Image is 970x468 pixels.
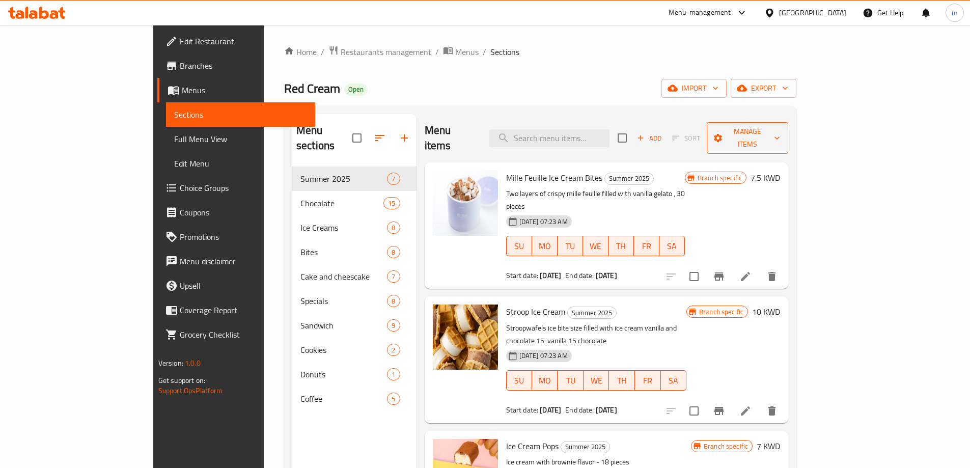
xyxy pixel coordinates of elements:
[707,399,731,423] button: Branch-specific-item
[695,307,747,317] span: Branch specific
[565,269,594,282] span: End date:
[383,197,400,209] div: items
[596,269,617,282] b: [DATE]
[455,46,479,58] span: Menus
[387,393,400,405] div: items
[166,102,315,127] a: Sections
[536,373,554,388] span: MO
[663,239,681,254] span: SA
[180,280,307,292] span: Upsell
[284,45,796,59] nav: breadcrumb
[633,130,666,146] button: Add
[292,362,417,387] div: Donuts1
[180,231,307,243] span: Promotions
[779,7,846,18] div: [GEOGRAPHIC_DATA]
[540,269,561,282] b: [DATE]
[387,370,399,379] span: 1
[157,249,315,273] a: Menu disclaimer
[166,151,315,176] a: Edit Menu
[532,236,558,256] button: MO
[506,236,532,256] button: SU
[425,123,478,153] h2: Menu items
[344,85,368,94] span: Open
[635,370,661,391] button: FR
[344,84,368,96] div: Open
[506,269,539,282] span: Start date:
[433,171,498,236] img: Mille Feuille Ice Cream Bites
[565,403,594,417] span: End date:
[300,344,387,356] span: Cookies
[284,77,340,100] span: Red Cream
[558,370,584,391] button: TU
[561,441,609,453] span: Summer 2025
[540,403,561,417] b: [DATE]
[346,127,368,149] span: Select all sections
[562,373,579,388] span: TU
[596,403,617,417] b: [DATE]
[489,129,609,147] input: search
[368,126,392,150] span: Sort sections
[558,236,583,256] button: TU
[157,298,315,322] a: Coverage Report
[158,374,205,387] span: Get support on:
[387,174,399,184] span: 7
[300,368,387,380] div: Donuts
[321,46,324,58] li: /
[506,438,559,454] span: Ice Cream Pops
[157,200,315,225] a: Coupons
[292,289,417,313] div: Specials8
[296,123,352,153] h2: Menu sections
[387,344,400,356] div: items
[182,84,307,96] span: Menus
[613,239,630,254] span: TH
[707,122,788,154] button: Manage items
[661,370,687,391] button: SA
[661,79,727,98] button: import
[739,405,752,417] a: Edit menu item
[341,46,431,58] span: Restaurants management
[157,176,315,200] a: Choice Groups
[490,46,519,58] span: Sections
[158,384,223,397] a: Support.OpsPlatform
[638,239,655,254] span: FR
[583,236,608,256] button: WE
[739,82,788,95] span: export
[633,130,666,146] span: Add item
[670,82,718,95] span: import
[387,345,399,355] span: 2
[180,35,307,47] span: Edit Restaurant
[609,370,635,391] button: TH
[300,246,387,258] span: Bites
[757,439,780,453] h6: 7 KWD
[511,239,528,254] span: SU
[511,373,528,388] span: SU
[605,173,653,184] span: Summer 2025
[536,239,553,254] span: MO
[157,225,315,249] a: Promotions
[174,108,307,121] span: Sections
[387,270,400,283] div: items
[562,239,579,254] span: TU
[387,247,399,257] span: 8
[683,266,705,287] span: Select to update
[384,199,399,208] span: 15
[666,130,707,146] span: Select section first
[158,356,183,370] span: Version:
[515,217,572,227] span: [DATE] 07:23 AM
[587,239,604,254] span: WE
[292,215,417,240] div: Ice Creams8
[608,236,634,256] button: TH
[387,296,399,306] span: 8
[669,7,731,19] div: Menu-management
[707,264,731,289] button: Branch-specific-item
[387,368,400,380] div: items
[300,197,383,209] div: Chocolate
[700,442,752,451] span: Branch specific
[612,127,633,149] span: Select section
[443,45,479,59] a: Menus
[752,305,780,319] h6: 10 KWD
[760,399,784,423] button: delete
